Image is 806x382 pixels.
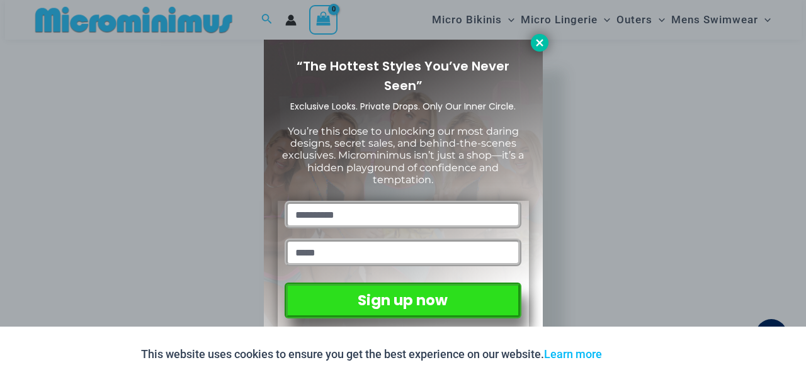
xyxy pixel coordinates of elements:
[611,339,665,369] button: Accept
[544,347,602,361] a: Learn more
[282,125,524,186] span: You’re this close to unlocking our most daring designs, secret sales, and behind-the-scenes exclu...
[531,34,548,52] button: Close
[141,345,602,364] p: This website uses cookies to ensure you get the best experience on our website.
[297,57,509,94] span: “The Hottest Styles You’ve Never Seen”
[285,283,521,318] button: Sign up now
[290,100,516,113] span: Exclusive Looks. Private Drops. Only Our Inner Circle.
